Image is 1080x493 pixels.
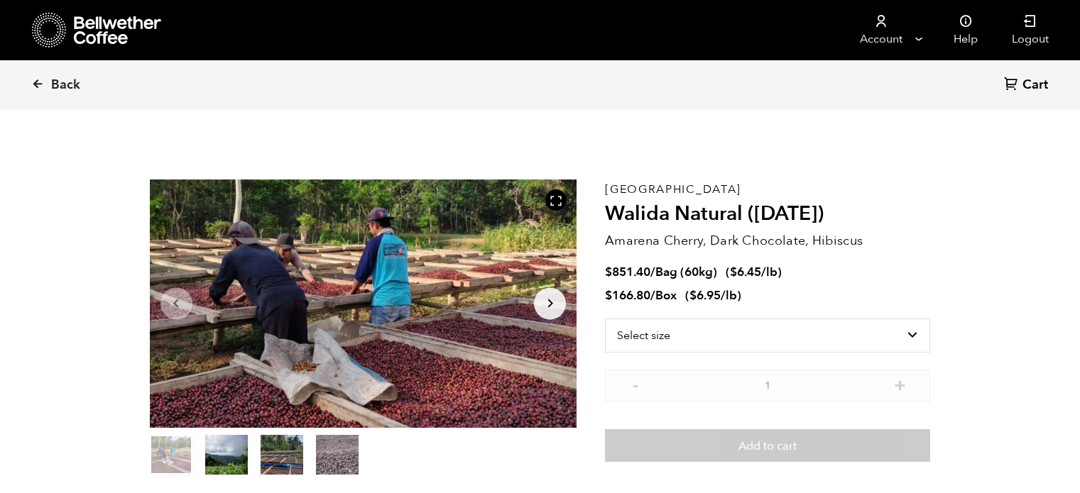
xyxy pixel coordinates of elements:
button: - [626,377,644,391]
span: /lb [721,287,737,304]
p: Amarena Cherry, Dark Chocolate, Hibiscus [605,231,930,250]
bdi: 6.45 [730,264,761,280]
span: Bag (60kg) [655,264,717,280]
bdi: 851.40 [605,264,650,280]
span: $ [689,287,697,304]
span: Box [655,287,677,304]
bdi: 166.80 [605,287,650,304]
span: $ [605,264,612,280]
h2: Walida Natural ([DATE]) [605,202,930,226]
a: Cart [1004,76,1052,95]
span: ( ) [726,264,782,280]
span: Cart [1022,77,1048,94]
span: /lb [761,264,778,280]
bdi: 6.95 [689,287,721,304]
span: $ [730,264,737,280]
button: + [891,377,909,391]
span: Back [51,77,80,94]
span: / [650,264,655,280]
button: Add to cart [605,429,930,462]
span: $ [605,287,612,304]
span: / [650,287,655,304]
span: ( ) [685,287,741,304]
